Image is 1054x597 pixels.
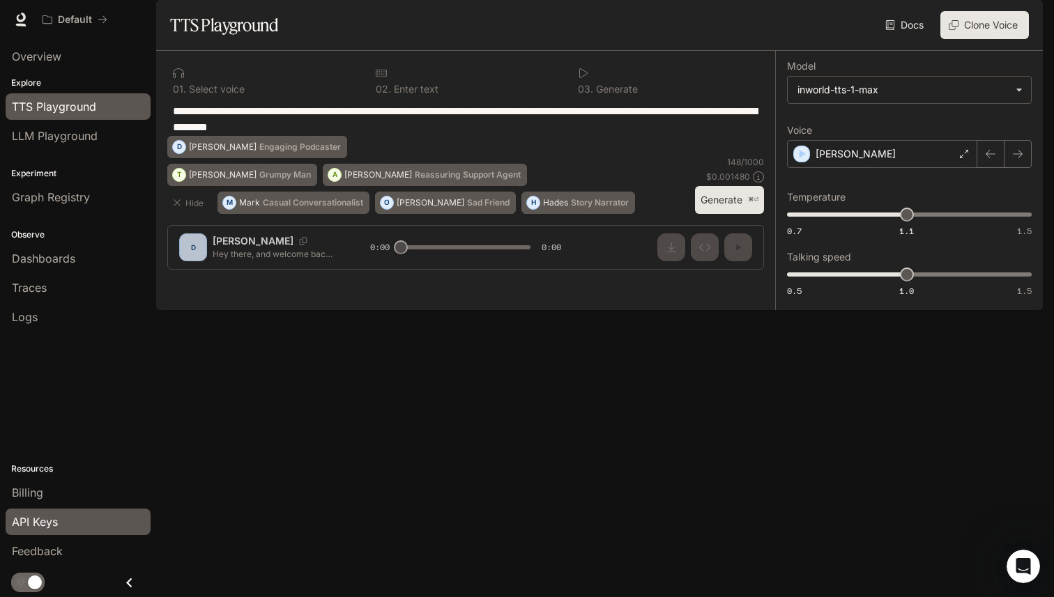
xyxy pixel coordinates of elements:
p: Enter text [391,84,438,94]
h1: TTS Playground [170,11,278,39]
p: Select voice [186,84,245,94]
p: Temperature [787,192,846,202]
p: Hades [543,199,568,207]
p: Default [58,14,92,26]
button: MMarkCasual Conversationalist [217,192,369,214]
div: O [381,192,393,214]
button: Clone Voice [940,11,1029,39]
div: H [527,192,540,214]
span: 0.5 [787,285,802,297]
p: Grumpy Man [259,171,311,179]
p: 0 1 . [173,84,186,94]
button: D[PERSON_NAME]Engaging Podcaster [167,136,347,158]
button: Hide [167,192,212,214]
p: ⌘⏎ [748,196,758,204]
button: Generate⌘⏎ [695,186,764,215]
span: 1.1 [899,225,914,237]
button: All workspaces [36,6,114,33]
p: [PERSON_NAME] [189,171,257,179]
p: Voice [787,125,812,135]
iframe: Intercom live chat [1007,550,1040,583]
p: Model [787,61,816,71]
p: 0 2 . [376,84,391,94]
p: Talking speed [787,252,851,262]
button: O[PERSON_NAME]Sad Friend [375,192,516,214]
p: [PERSON_NAME] [816,147,896,161]
div: A [328,164,341,186]
p: Reassuring Support Agent [415,171,521,179]
p: 148 / 1000 [727,156,764,168]
p: 0 3 . [578,84,593,94]
div: inworld-tts-1-max [788,77,1031,103]
p: [PERSON_NAME] [397,199,464,207]
div: M [223,192,236,214]
div: D [173,136,185,158]
span: 1.5 [1017,225,1032,237]
p: Sad Friend [467,199,510,207]
p: Mark [239,199,260,207]
button: T[PERSON_NAME]Grumpy Man [167,164,317,186]
div: inworld-tts-1-max [797,83,1009,97]
span: 1.0 [899,285,914,297]
p: Casual Conversationalist [263,199,363,207]
a: Docs [883,11,929,39]
button: HHadesStory Narrator [521,192,635,214]
p: Story Narrator [571,199,629,207]
button: A[PERSON_NAME]Reassuring Support Agent [323,164,527,186]
span: 0.7 [787,225,802,237]
p: Generate [593,84,638,94]
span: 1.5 [1017,285,1032,297]
p: [PERSON_NAME] [189,143,257,151]
p: Engaging Podcaster [259,143,341,151]
div: T [173,164,185,186]
p: [PERSON_NAME] [344,171,412,179]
